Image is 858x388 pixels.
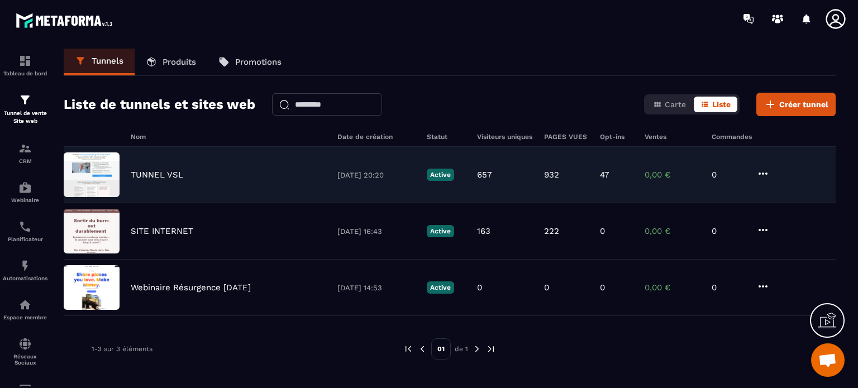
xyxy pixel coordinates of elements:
[477,226,490,236] p: 163
[18,93,32,107] img: formation
[427,281,454,294] p: Active
[811,343,845,377] div: Ouvrir le chat
[712,100,731,109] span: Liste
[18,337,32,351] img: social-network
[3,85,47,133] a: formationformationTunnel de vente Site web
[427,133,466,141] h6: Statut
[645,133,700,141] h6: Ventes
[477,133,533,141] h6: Visiteurs uniques
[3,197,47,203] p: Webinaire
[337,171,416,179] p: [DATE] 20:20
[3,353,47,366] p: Réseaux Sociaux
[712,133,752,141] h6: Commandes
[3,133,47,173] a: formationformationCRM
[646,97,693,112] button: Carte
[3,251,47,290] a: automationsautomationsAutomatisations
[544,226,559,236] p: 222
[64,93,255,116] h2: Liste de tunnels et sites web
[3,290,47,329] a: automationsautomationsEspace membre
[3,329,47,374] a: social-networksocial-networkRéseaux Sociaux
[600,133,633,141] h6: Opt-ins
[64,152,120,197] img: image
[712,282,745,293] p: 0
[131,282,251,293] p: Webinaire Résurgence [DATE]
[235,57,282,67] p: Promotions
[665,100,686,109] span: Carte
[3,275,47,281] p: Automatisations
[64,209,120,253] img: image
[3,46,47,85] a: formationformationTableau de bord
[18,142,32,155] img: formation
[600,282,605,293] p: 0
[544,170,559,180] p: 932
[18,181,32,194] img: automations
[544,133,589,141] h6: PAGES VUES
[427,225,454,237] p: Active
[756,93,836,116] button: Créer tunnel
[131,170,183,180] p: TUNNEL VSL
[3,212,47,251] a: schedulerschedulerPlanificateur
[64,49,135,75] a: Tunnels
[337,284,416,292] p: [DATE] 14:53
[600,170,609,180] p: 47
[337,133,416,141] h6: Date de création
[163,57,196,67] p: Produits
[3,173,47,212] a: automationsautomationsWebinaire
[417,344,427,354] img: prev
[645,282,700,293] p: 0,00 €
[427,169,454,181] p: Active
[18,259,32,272] img: automations
[207,49,293,75] a: Promotions
[3,314,47,320] p: Espace membre
[486,344,496,354] img: next
[18,54,32,68] img: formation
[18,298,32,312] img: automations
[64,265,120,310] img: image
[337,227,416,236] p: [DATE] 16:43
[131,133,326,141] h6: Nom
[403,344,413,354] img: prev
[694,97,737,112] button: Liste
[135,49,207,75] a: Produits
[477,282,482,293] p: 0
[3,109,47,125] p: Tunnel de vente Site web
[431,338,451,360] p: 01
[779,99,828,110] span: Créer tunnel
[3,236,47,242] p: Planificateur
[92,56,123,66] p: Tunnels
[3,158,47,164] p: CRM
[645,170,700,180] p: 0,00 €
[472,344,482,354] img: next
[3,70,47,76] p: Tableau de bord
[645,226,700,236] p: 0,00 €
[544,282,549,293] p: 0
[712,170,745,180] p: 0
[455,344,468,353] p: de 1
[16,10,116,31] img: logo
[600,226,605,236] p: 0
[18,220,32,233] img: scheduler
[92,345,152,353] p: 1-3 sur 3 éléments
[477,170,492,180] p: 657
[712,226,745,236] p: 0
[131,226,193,236] p: SITE INTERNET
